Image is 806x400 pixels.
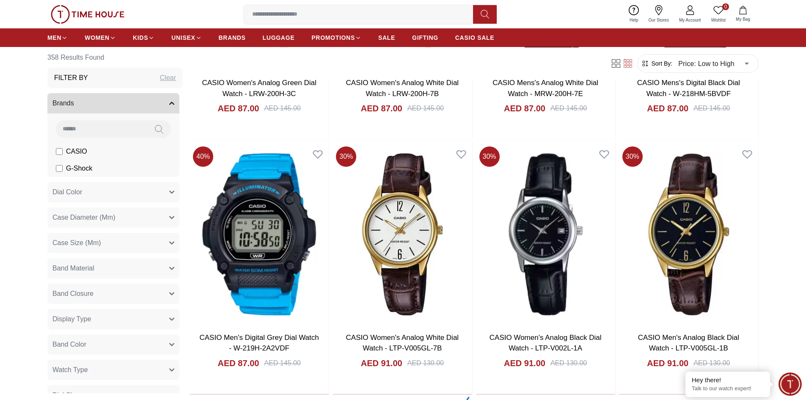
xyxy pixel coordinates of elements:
a: GIFTING [412,30,438,45]
a: LUGGAGE [263,30,295,45]
span: Help [626,17,642,23]
span: 30 % [336,146,356,167]
h4: AED 91.00 [647,357,688,369]
span: Our Stores [645,17,672,23]
a: CASIO Women's Analog Black Dial Watch - LTP-V002L-1A [490,334,602,353]
button: My Bag [731,4,755,24]
span: PROMOTIONS [311,33,355,42]
a: CASIO Men's Analog Black Dial Watch - LTP-V005GL-1B [638,334,739,353]
span: 0 [722,3,729,10]
span: KIDS [133,33,148,42]
span: Band Closure [52,289,94,299]
span: BRANDS [219,33,246,42]
div: AED 130.00 [407,358,444,368]
span: 30 % [479,146,500,167]
a: KIDS [133,30,154,45]
div: AED 145.00 [407,103,444,113]
span: 40 % [193,146,213,167]
span: Brands [52,98,74,108]
span: Display Type [52,314,91,324]
img: CASIO Men's Digital Grey Dial Watch - W-219H-2A2VDF [190,143,329,325]
span: Sort By: [649,59,672,68]
a: PROMOTIONS [311,30,361,45]
h6: 358 Results Found [47,47,183,68]
span: GIFTING [412,33,438,42]
span: G-Shock [66,163,92,174]
div: AED 145.00 [264,358,300,368]
div: AED 145.00 [550,103,587,113]
div: AED 145.00 [264,103,300,113]
span: UNISEX [171,33,195,42]
span: Watch Type [52,365,88,375]
button: Sort By: [641,59,672,68]
span: 30 % [622,146,643,167]
button: Brands [47,93,179,113]
a: Help [624,3,644,25]
span: Case Size (Mm) [52,238,101,248]
a: UNISEX [171,30,201,45]
h4: AED 91.00 [504,357,545,369]
span: My Bag [732,16,754,22]
p: Talk to our watch expert! [692,385,764,392]
input: G-Shock [56,165,63,172]
span: Case Diameter (Mm) [52,212,115,223]
button: Case Diameter (Mm) [47,207,179,228]
button: Display Type [47,309,179,329]
div: Price: Low to High [672,52,755,75]
div: AED 130.00 [693,358,730,368]
span: Band Color [52,339,86,350]
span: CASIO [66,146,87,157]
button: Band Color [47,334,179,355]
h4: AED 87.00 [647,102,688,114]
span: SALE [378,33,395,42]
button: Watch Type [47,360,179,380]
h4: AED 91.00 [361,357,402,369]
h3: Filter By [54,73,88,83]
span: My Account [676,17,704,23]
span: CASIO SALE [455,33,495,42]
img: ... [51,5,124,24]
img: CASIO Women's Analog Black Dial Watch - LTP-V002L-1A [476,143,615,325]
span: Band Material [52,263,94,273]
a: CASIO Women's Analog White Dial Watch - LTP-V005GL-7B [346,334,459,353]
a: SALE [378,30,395,45]
a: CASIO Men's Digital Grey Dial Watch - W-219H-2A2VDF [200,334,319,353]
a: CASIO Women's Analog Green Dial Watch - LRW-200H-3C [202,79,316,98]
a: CASIO SALE [455,30,495,45]
span: Dial Color [52,187,82,197]
span: Wishlist [708,17,729,23]
h4: AED 87.00 [504,102,545,114]
h4: AED 87.00 [218,357,259,369]
input: CASIO [56,148,63,155]
a: CASIO Mens's Digital Black Dial Watch - W-218HM-5BVDF [637,79,740,98]
button: Band Closure [47,284,179,304]
a: Our Stores [644,3,674,25]
button: Band Material [47,258,179,279]
div: Clear [160,73,176,83]
span: WOMEN [85,33,110,42]
h4: AED 87.00 [361,102,402,114]
a: CASIO Women's Analog White Dial Watch - LRW-200H-7B [346,79,459,98]
div: AED 145.00 [693,103,730,113]
button: Dial Color [47,182,179,202]
div: Chat Widget [778,372,802,396]
span: LUGGAGE [263,33,295,42]
button: Case Size (Mm) [47,233,179,253]
a: CASIO Mens's Analog White Dial Watch - MRW-200H-7E [492,79,598,98]
img: CASIO Men's Analog Black Dial Watch - LTP-V005GL-1B [619,143,758,325]
a: MEN [47,30,68,45]
div: Hey there! [692,376,764,384]
h4: AED 87.00 [218,102,259,114]
a: 0Wishlist [706,3,731,25]
img: CASIO Women's Analog White Dial Watch - LTP-V005GL-7B [333,143,472,325]
a: WOMEN [85,30,116,45]
a: BRANDS [219,30,246,45]
span: MEN [47,33,61,42]
div: AED 130.00 [550,358,587,368]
